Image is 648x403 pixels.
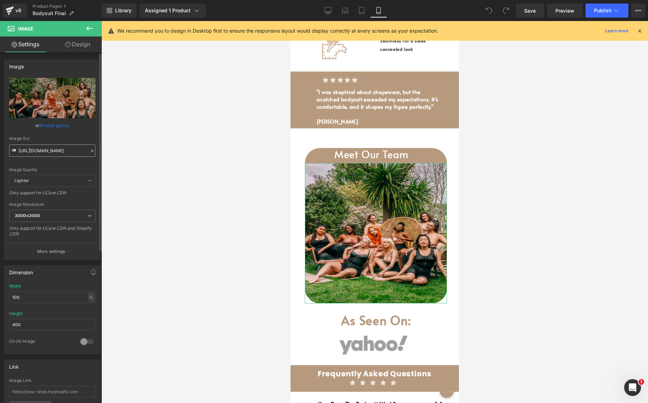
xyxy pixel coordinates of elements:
[15,213,40,218] b: 3000x3000
[370,4,387,18] a: Mobile
[52,36,103,52] a: Design
[499,4,513,18] button: Redo
[547,4,583,18] a: Preview
[9,386,95,397] input: https://your-shop.myshopify.com
[9,284,21,289] div: Width
[33,4,102,9] a: Product Pages
[353,4,370,18] a: Tablet
[3,4,27,18] a: v6
[9,360,19,370] div: Link
[37,248,65,255] p: More settings
[9,291,95,303] input: auto
[9,319,95,330] input: auto
[594,8,612,13] span: Publish
[14,291,156,307] h1: As Seen On:
[89,16,163,24] p: Seamless for a sleek
[9,136,95,141] div: Image Src
[631,4,645,18] button: More
[5,348,163,357] h1: Frequently Asked Questions
[320,4,336,18] a: Desktop
[9,202,95,207] div: Image Resolution
[88,293,94,302] div: %
[9,338,73,346] div: Circle Image
[115,7,132,14] span: Library
[40,119,69,132] a: Browse gallery
[14,127,148,140] h1: Meet Our Team
[639,379,644,385] span: 1
[33,11,66,16] span: Bodysuit Final
[89,24,163,32] p: concealed look
[9,190,95,200] div: Only support for UCare CDN
[9,226,95,241] div: Only support for UCare CDN and Shopify CDN
[9,60,24,69] div: Image
[336,4,353,18] a: Laptop
[9,145,95,157] input: Link
[14,178,29,183] b: Lighter
[624,379,641,396] iframe: Intercom live chat
[102,4,136,18] a: New Library
[586,4,628,18] button: Publish
[14,6,23,15] div: v6
[9,311,22,316] div: Height
[524,7,536,14] span: Save
[28,378,141,387] p: How Does The Bodysuit Work?
[26,67,148,89] p: "I was skeptical about shapewear, but the snatched bodysuit exceeded my expectations. It's comfor...
[117,27,438,35] p: We recommend you to design in Desktop first to ensure the responsive layout would display correct...
[9,266,33,275] div: Dimension
[18,26,33,32] span: Image
[555,7,574,14] span: Preview
[26,96,148,104] p: [PERSON_NAME]
[482,4,496,18] button: Undo
[602,27,631,35] a: Learn more
[4,243,100,260] button: More settings
[9,167,95,172] div: Image Quality
[9,122,95,129] div: or
[9,378,95,383] div: Image Link
[145,7,200,14] div: Assigned 1 Product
